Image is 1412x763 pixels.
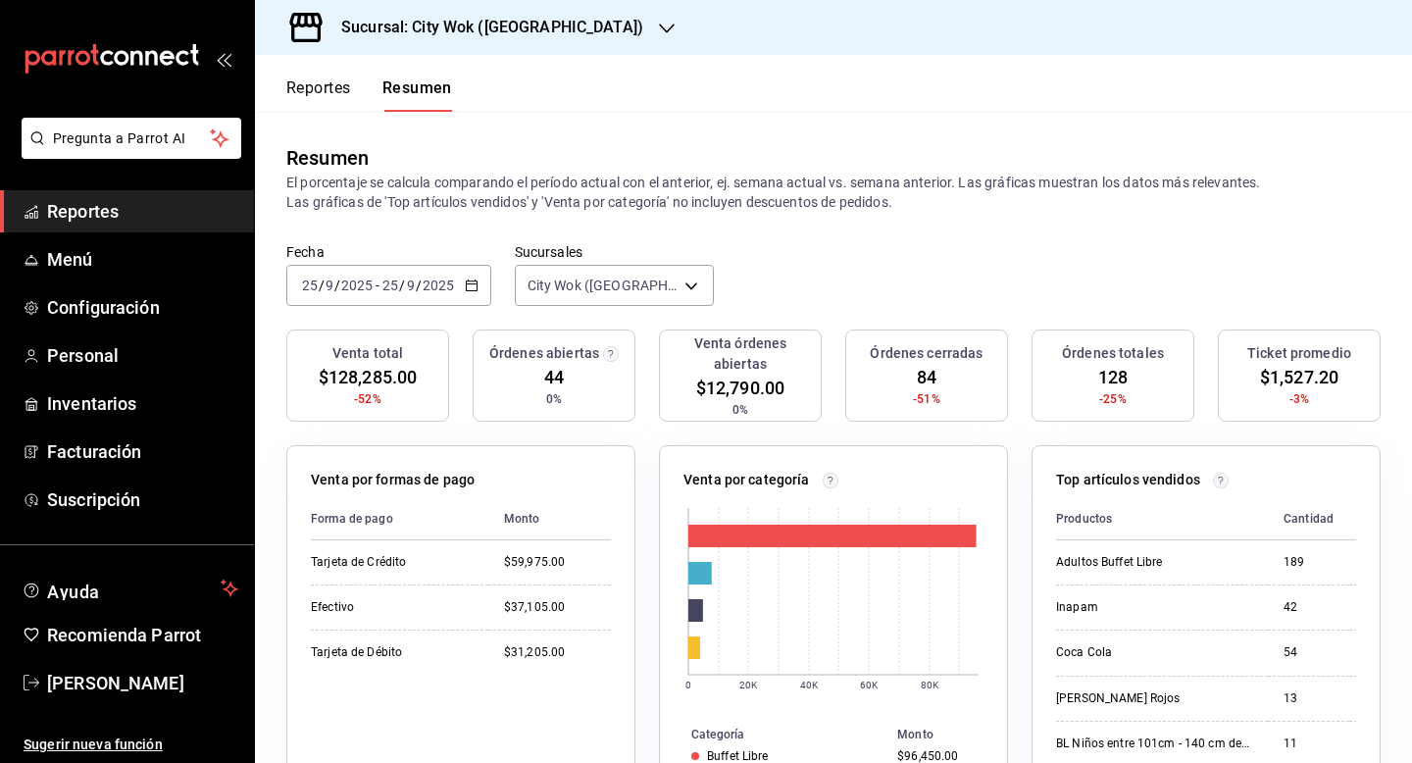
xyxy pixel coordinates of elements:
[1284,644,1334,661] div: 54
[47,438,238,465] span: Facturación
[860,680,879,690] text: 60K
[1056,690,1252,707] div: [PERSON_NAME] Rojos
[1247,343,1351,364] h3: Ticket promedio
[1289,390,1309,408] span: -3%
[376,278,379,293] span: -
[354,390,381,408] span: -52%
[1260,364,1338,390] span: $1,527.20
[311,470,475,490] p: Venta por formas de pago
[1284,554,1334,571] div: 189
[416,278,422,293] span: /
[685,680,691,690] text: 0
[1098,364,1128,390] span: 128
[311,644,473,661] div: Tarjeta de Débito
[732,401,748,419] span: 0%
[1056,644,1252,661] div: Coca Cola
[1056,736,1252,752] div: BL Niños entre 101cm - 140 cm de altura
[1284,690,1334,707] div: 13
[340,278,374,293] input: ----
[47,294,238,321] span: Configuración
[334,278,340,293] span: /
[1056,470,1200,490] p: Top artículos vendidos
[319,278,325,293] span: /
[546,390,562,408] span: 0%
[1268,498,1349,540] th: Cantidad
[47,198,238,225] span: Reportes
[286,78,452,112] div: navigation tabs
[319,364,417,390] span: $128,285.00
[325,278,334,293] input: --
[528,276,678,295] span: City Wok ([GEOGRAPHIC_DATA])
[800,680,819,690] text: 40K
[406,278,416,293] input: --
[707,749,769,763] div: Buffet Libre
[53,128,211,149] span: Pregunta a Parrot AI
[921,680,939,690] text: 80K
[917,364,936,390] span: 84
[515,245,714,259] label: Sucursales
[311,599,473,616] div: Efectivo
[301,278,319,293] input: --
[1099,390,1127,408] span: -25%
[14,142,241,163] a: Pregunta a Parrot AI
[504,644,611,661] div: $31,205.00
[286,245,491,259] label: Fecha
[399,278,405,293] span: /
[489,343,599,364] h3: Órdenes abiertas
[1284,736,1334,752] div: 11
[47,622,238,648] span: Recomienda Parrot
[1056,554,1252,571] div: Adultos Buffet Libre
[1056,498,1268,540] th: Productos
[382,78,452,112] button: Resumen
[1056,599,1252,616] div: Inapam
[286,78,351,112] button: Reportes
[422,278,455,293] input: ----
[1284,599,1334,616] div: 42
[332,343,403,364] h3: Venta total
[286,143,369,173] div: Resumen
[47,342,238,369] span: Personal
[24,735,238,755] span: Sugerir nueva función
[544,364,564,390] span: 44
[47,246,238,273] span: Menú
[504,554,611,571] div: $59,975.00
[696,375,784,401] span: $12,790.00
[47,486,238,513] span: Suscripción
[311,498,488,540] th: Forma de pago
[889,724,1007,745] th: Monto
[683,470,810,490] p: Venta por categoría
[381,278,399,293] input: --
[47,577,213,600] span: Ayuda
[504,599,611,616] div: $37,105.00
[897,749,976,763] div: $96,450.00
[913,390,940,408] span: -51%
[47,670,238,696] span: [PERSON_NAME]
[286,173,1381,212] p: El porcentaje se calcula comparando el período actual con el anterior, ej. semana actual vs. sema...
[47,390,238,417] span: Inventarios
[216,51,231,67] button: open_drawer_menu
[488,498,611,540] th: Monto
[870,343,983,364] h3: Órdenes cerradas
[1062,343,1164,364] h3: Órdenes totales
[660,724,889,745] th: Categoría
[668,333,813,375] h3: Venta órdenes abiertas
[22,118,241,159] button: Pregunta a Parrot AI
[739,680,758,690] text: 20K
[326,16,643,39] h3: Sucursal: City Wok ([GEOGRAPHIC_DATA])
[311,554,473,571] div: Tarjeta de Crédito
